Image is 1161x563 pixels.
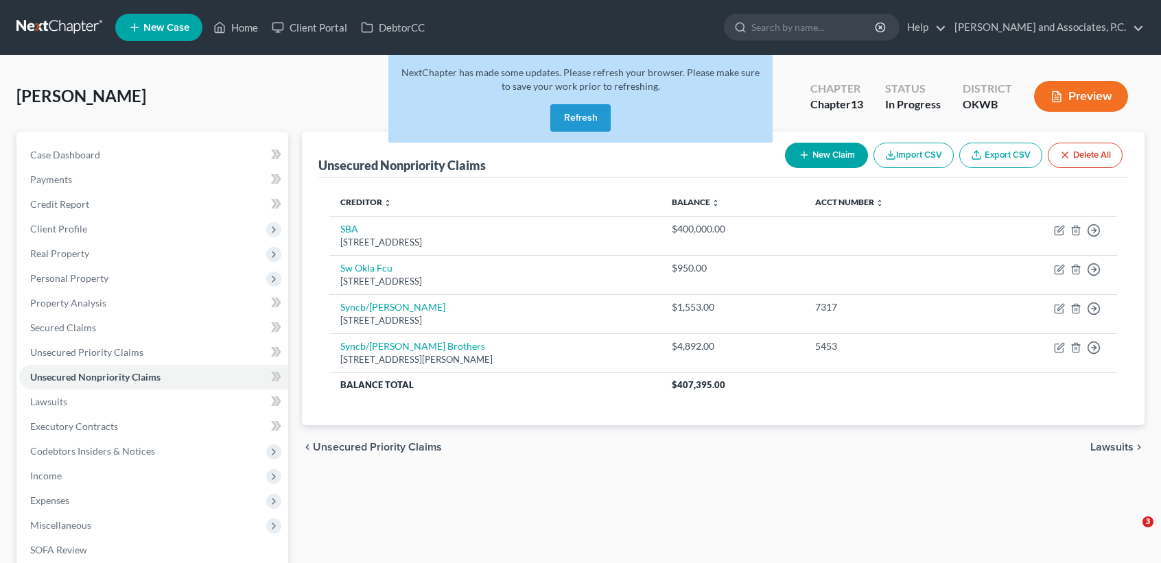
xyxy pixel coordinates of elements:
[1090,442,1134,453] span: Lawsuits
[751,14,877,40] input: Search by name...
[30,272,108,284] span: Personal Property
[712,199,720,207] i: unfold_more
[30,346,143,358] span: Unsecured Priority Claims
[851,97,863,110] span: 13
[19,390,288,414] a: Lawsuits
[354,15,432,40] a: DebtorCC
[963,97,1012,112] div: OKWB
[16,86,146,106] span: [PERSON_NAME]
[30,149,100,160] span: Case Dashboard
[401,67,760,92] span: NextChapter has made some updates. Please refresh your browser. Please make sure to save your wor...
[207,15,265,40] a: Home
[19,538,288,562] a: SOFA Review
[672,261,793,275] div: $950.00
[19,143,288,167] a: Case Dashboard
[30,371,161,383] span: Unsecured Nonpriority Claims
[30,494,69,506] span: Expenses
[30,198,89,210] span: Credit Report
[30,519,91,531] span: Miscellaneous
[815,197,884,207] a: Acct Number unfold_more
[30,544,87,555] span: SOFA Review
[1090,442,1145,453] button: Lawsuits chevron_right
[340,236,650,249] div: [STREET_ADDRESS]
[672,197,720,207] a: Balance unfold_more
[672,222,793,236] div: $400,000.00
[672,339,793,353] div: $4,892.00
[948,15,1144,40] a: [PERSON_NAME] and Associates, P.C.
[19,192,288,217] a: Credit Report
[318,157,486,173] div: Unsecured Nonpriority Claims
[302,442,313,453] i: chevron_left
[30,396,67,407] span: Lawsuits
[876,199,884,207] i: unfold_more
[873,143,954,168] button: Import CSV
[30,445,155,457] span: Codebtors Insiders & Notices
[19,315,288,340] a: Secured Claims
[384,199,392,207] i: unfold_more
[550,104,611,132] button: Refresh
[815,300,965,314] div: 7317
[810,97,863,112] div: Chapter
[1134,442,1145,453] i: chevron_right
[30,322,96,333] span: Secured Claims
[302,442,442,453] button: chevron_left Unsecured Priority Claims
[959,143,1042,168] a: Export CSV
[313,442,442,453] span: Unsecured Priority Claims
[672,379,725,390] span: $407,395.00
[340,223,358,235] a: SBA
[30,420,118,432] span: Executory Contracts
[340,197,392,207] a: Creditor unfold_more
[19,365,288,390] a: Unsecured Nonpriority Claims
[265,15,354,40] a: Client Portal
[1034,81,1128,112] button: Preview
[1114,516,1147,549] iframe: Intercom live chat
[19,167,288,192] a: Payments
[900,15,946,40] a: Help
[815,339,965,353] div: 5453
[340,262,392,274] a: Sw Okla Fcu
[340,314,650,327] div: [STREET_ADDRESS]
[785,143,868,168] button: New Claim
[19,414,288,439] a: Executory Contracts
[340,353,650,366] div: [STREET_ADDRESS][PERSON_NAME]
[885,97,941,112] div: In Progress
[30,223,87,235] span: Client Profile
[963,81,1012,97] div: District
[340,340,485,352] a: Syncb/[PERSON_NAME] Brothers
[1048,143,1123,168] button: Delete All
[340,275,650,288] div: [STREET_ADDRESS]
[329,372,661,397] th: Balance Total
[143,23,189,33] span: New Case
[19,340,288,365] a: Unsecured Priority Claims
[19,291,288,315] a: Property Analysis
[30,470,62,481] span: Income
[1142,516,1153,527] span: 3
[672,300,793,314] div: $1,553.00
[885,81,941,97] div: Status
[810,81,863,97] div: Chapter
[30,173,72,185] span: Payments
[30,297,106,309] span: Property Analysis
[340,301,445,313] a: Syncb/[PERSON_NAME]
[30,248,89,259] span: Real Property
